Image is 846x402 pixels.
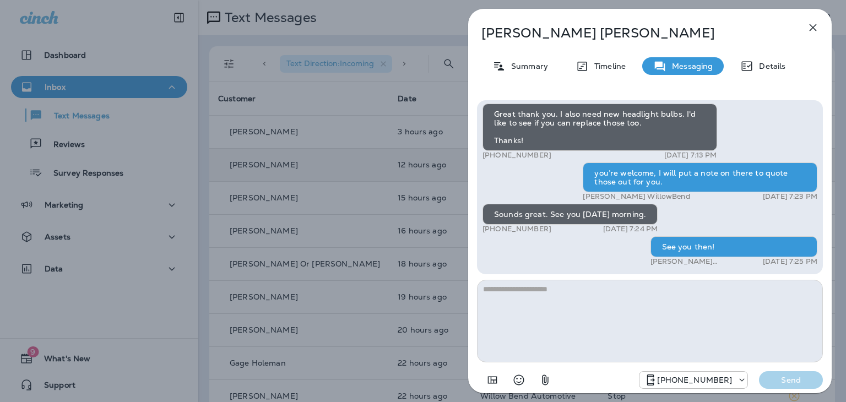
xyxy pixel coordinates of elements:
p: [DATE] 7:25 PM [763,257,817,266]
p: [PHONE_NUMBER] [482,225,551,233]
p: [DATE] 7:23 PM [763,192,817,201]
p: [DATE] 7:24 PM [603,225,658,233]
button: Select an emoji [508,369,530,391]
p: Timeline [589,62,626,70]
p: [PERSON_NAME] WillowBend [583,192,690,201]
p: Summary [506,62,548,70]
button: Add in a premade template [481,369,503,391]
p: [PHONE_NUMBER] [657,376,732,384]
p: [PERSON_NAME] [PERSON_NAME] [481,25,782,41]
div: +1 (813) 497-4455 [639,373,747,387]
div: See you then! [650,236,817,257]
p: [PHONE_NUMBER] [482,151,551,160]
p: [PERSON_NAME] WillowBend [650,257,751,266]
div: you’re welcome, I will put a note on there to quote those out for you. [583,162,817,192]
p: [DATE] 7:13 PM [664,151,717,160]
div: Sounds great. See you [DATE] morning. [482,204,658,225]
p: Details [753,62,785,70]
p: Messaging [666,62,713,70]
div: Great thank you. I also need new headlight bulbs. I'd like to see if you can replace those too. T... [482,104,717,151]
